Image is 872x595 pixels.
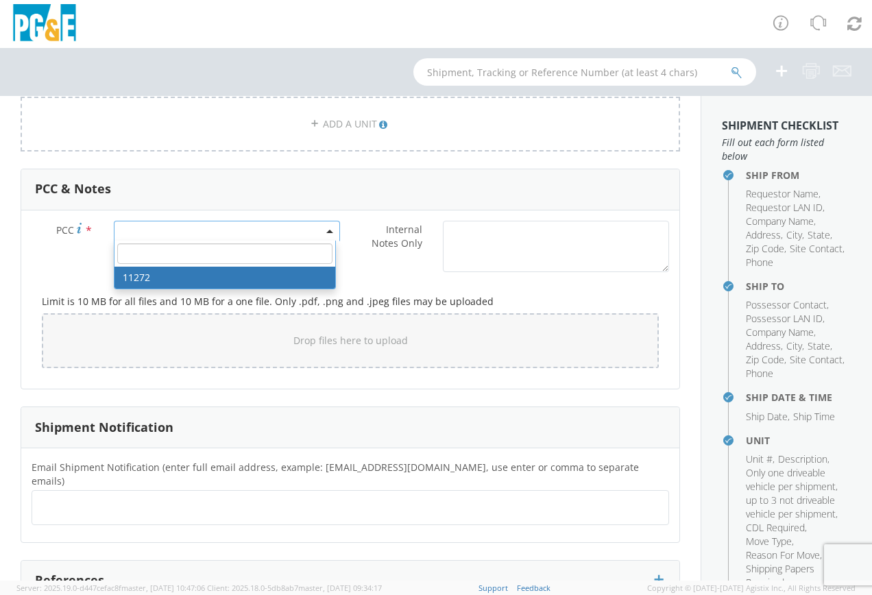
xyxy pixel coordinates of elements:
a: Support [479,583,508,593]
span: Client: 2025.18.0-5db8ab7 [207,583,382,593]
li: 11272 [114,267,335,289]
span: PCC [56,223,74,236]
li: , [746,548,822,562]
span: State [808,228,830,241]
span: master, [DATE] 10:47:06 [121,583,205,593]
span: Description [778,452,827,465]
li: , [808,339,832,353]
input: Shipment, Tracking or Reference Number (at least 4 chars) [413,58,756,86]
li: , [746,535,794,548]
a: Feedback [517,583,550,593]
h4: Ship Date & Time [746,392,851,402]
span: Drop files here to upload [293,334,408,347]
span: Possessor Contact [746,298,827,311]
span: Phone [746,367,773,380]
li: , [746,228,783,242]
span: City [786,339,802,352]
strong: Shipment Checklist [722,118,838,133]
li: , [790,353,845,367]
span: master, [DATE] 09:34:17 [298,583,382,593]
span: Zip Code [746,242,784,255]
li: , [746,312,825,326]
span: Zip Code [746,353,784,366]
span: Company Name [746,215,814,228]
span: Requestor Name [746,187,819,200]
li: , [746,201,825,215]
li: , [746,521,807,535]
span: Site Contact [790,353,843,366]
h3: PCC & Notes [35,182,111,196]
span: Only one driveable vehicle per shipment, up to 3 not driveable vehicle per shipment [746,466,838,520]
span: Reason For Move [746,548,820,561]
span: Address [746,228,781,241]
span: State [808,339,830,352]
span: Fill out each form listed below [722,136,851,163]
span: Ship Date [746,410,788,423]
h4: Ship To [746,281,851,291]
li: , [746,353,786,367]
li: , [778,452,829,466]
h3: References [35,574,104,587]
li: , [746,298,829,312]
li: , [746,326,816,339]
li: , [808,228,832,242]
span: Ship Time [793,410,835,423]
li: , [746,242,786,256]
h4: Unit [746,435,851,446]
li: , [746,187,821,201]
h4: Ship From [746,170,851,180]
li: , [786,339,804,353]
span: Site Contact [790,242,843,255]
li: , [786,228,804,242]
span: Requestor LAN ID [746,201,823,214]
span: Server: 2025.19.0-d447cefac8f [16,583,205,593]
li: , [746,339,783,353]
li: , [746,452,775,466]
span: Shipping Papers Required [746,562,814,589]
span: Possessor LAN ID [746,312,823,325]
span: Internal Notes Only [372,223,422,250]
li: , [746,410,790,424]
img: pge-logo-06675f144f4cfa6a6814.png [10,4,79,45]
span: Phone [746,256,773,269]
span: CDL Required [746,521,805,534]
li: , [790,242,845,256]
h3: Shipment Notification [35,421,173,435]
span: Email Shipment Notification (enter full email address, example: jdoe01@agistix.com, use enter or ... [32,461,639,487]
li: , [746,466,848,521]
span: Company Name [746,326,814,339]
h5: Limit is 10 MB for all files and 10 MB for a one file. Only .pdf, .png and .jpeg files may be upl... [42,296,659,306]
span: Address [746,339,781,352]
span: City [786,228,802,241]
span: Unit # [746,452,773,465]
span: Copyright © [DATE]-[DATE] Agistix Inc., All Rights Reserved [647,583,856,594]
li: , [746,562,848,590]
a: ADD A UNIT [21,97,680,151]
span: Move Type [746,535,792,548]
li: , [746,215,816,228]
